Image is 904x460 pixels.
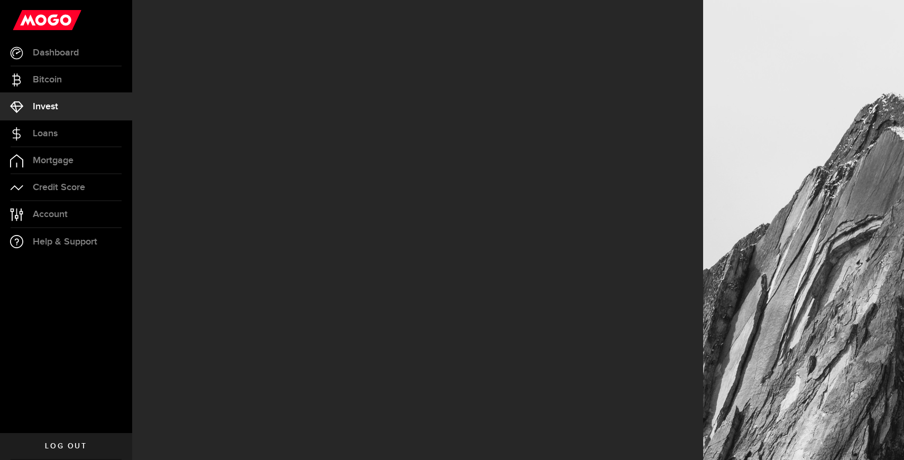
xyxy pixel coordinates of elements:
span: Log out [45,443,87,450]
span: Invest [33,102,58,111]
span: Account [33,210,68,219]
span: Bitcoin [33,75,62,85]
span: Help & Support [33,237,97,247]
span: Loans [33,129,58,138]
span: Mortgage [33,156,73,165]
span: Credit Score [33,183,85,192]
span: Dashboard [33,48,79,58]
